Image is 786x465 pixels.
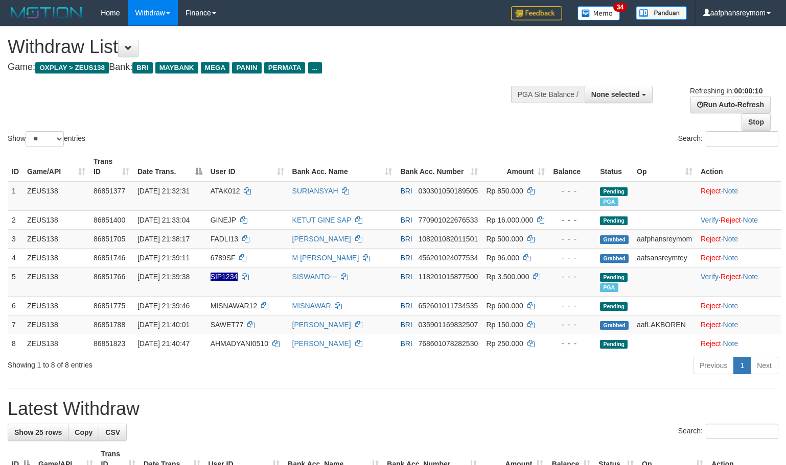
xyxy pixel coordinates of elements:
[211,235,238,243] span: FADLI13
[400,273,412,281] span: BRI
[418,302,478,310] span: Copy 652601011734535 to clipboard
[400,254,412,262] span: BRI
[636,6,687,20] img: panduan.png
[292,235,351,243] a: [PERSON_NAME]
[553,320,592,330] div: - - -
[35,62,109,74] span: OXPLAY > ZEUS138
[292,321,351,329] a: [PERSON_NAME]
[292,216,351,224] a: KETUT GINE SAP
[99,424,127,441] a: CSV
[585,86,653,103] button: None selected
[23,267,89,296] td: ZEUS138
[23,296,89,315] td: ZEUS138
[553,338,592,349] div: - - -
[23,181,89,211] td: ZEUS138
[693,357,734,374] a: Previous
[743,273,758,281] a: Note
[211,254,236,262] span: 6789SF
[600,198,618,206] span: Marked by aaftrukkakada
[94,254,125,262] span: 86851746
[137,187,190,195] span: [DATE] 21:32:31
[94,302,125,310] span: 86851775
[8,424,68,441] a: Show 25 rows
[486,187,523,195] span: Rp 850.000
[8,296,23,315] td: 6
[201,62,230,74] span: MEGA
[701,302,721,310] a: Reject
[697,248,781,267] td: ·
[400,302,412,310] span: BRI
[690,96,771,113] a: Run Auto-Refresh
[23,229,89,248] td: ZEUS138
[418,254,478,262] span: Copy 456201024077534 to clipboard
[418,235,478,243] span: Copy 108201082011501 to clipboard
[697,181,781,211] td: ·
[94,321,125,329] span: 86851788
[701,187,721,195] a: Reject
[511,6,562,20] img: Feedback.jpg
[486,254,519,262] span: Rp 96.000
[8,181,23,211] td: 1
[8,5,85,20] img: MOTION_logo.png
[577,6,620,20] img: Button%20Memo.svg
[418,187,478,195] span: Copy 030301050189505 to clipboard
[68,424,99,441] a: Copy
[723,321,738,329] a: Note
[232,62,261,74] span: PANIN
[701,235,721,243] a: Reject
[8,334,23,353] td: 8
[94,216,125,224] span: 86851400
[486,235,523,243] span: Rp 500.000
[633,315,697,334] td: aafLAKBOREN
[613,3,627,12] span: 34
[8,62,514,72] h4: Game: Bank:
[155,62,198,74] span: MAYBANK
[23,315,89,334] td: ZEUS138
[206,152,288,181] th: User ID: activate to sort column ascending
[8,37,514,57] h1: Withdraw List
[600,216,628,225] span: Pending
[292,254,359,262] a: M [PERSON_NAME]
[211,302,258,310] span: MISNAWAR12
[600,340,628,349] span: Pending
[89,152,133,181] th: Trans ID: activate to sort column ascending
[706,131,778,146] input: Search:
[482,152,549,181] th: Amount: activate to sort column ascending
[549,152,596,181] th: Balance
[8,267,23,296] td: 5
[697,229,781,248] td: ·
[486,321,523,329] span: Rp 150.000
[701,273,719,281] a: Verify
[553,215,592,225] div: - - -
[292,339,351,348] a: [PERSON_NAME]
[706,424,778,439] input: Search:
[137,321,190,329] span: [DATE] 21:40:01
[721,216,741,224] a: Reject
[94,273,125,281] span: 86851766
[211,273,238,281] span: Nama rekening ada tanda titik/strip, harap diedit
[137,339,190,348] span: [DATE] 21:40:47
[137,302,190,310] span: [DATE] 21:39:46
[733,357,751,374] a: 1
[723,339,738,348] a: Note
[396,152,482,181] th: Bank Acc. Number: activate to sort column ascending
[8,399,778,419] h1: Latest Withdraw
[486,339,523,348] span: Rp 250.000
[288,152,397,181] th: Bank Acc. Name: activate to sort column ascending
[292,273,337,281] a: SISWANTO---
[553,301,592,311] div: - - -
[8,315,23,334] td: 7
[553,272,592,282] div: - - -
[400,321,412,329] span: BRI
[137,216,190,224] span: [DATE] 21:33:04
[23,210,89,229] td: ZEUS138
[23,334,89,353] td: ZEUS138
[75,428,93,436] span: Copy
[486,302,523,310] span: Rp 600.000
[600,302,628,311] span: Pending
[418,273,478,281] span: Copy 118201015877500 to clipboard
[723,254,738,262] a: Note
[8,248,23,267] td: 4
[633,229,697,248] td: aafphansreymom
[94,187,125,195] span: 86851377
